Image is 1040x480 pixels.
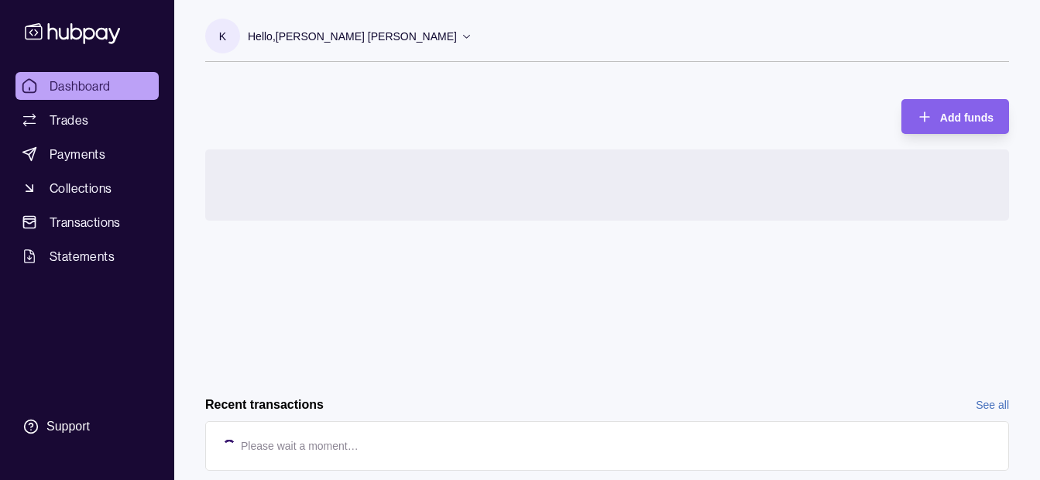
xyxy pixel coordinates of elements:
a: See all [976,396,1009,413]
a: Dashboard [15,72,159,100]
span: Collections [50,179,112,197]
a: Trades [15,106,159,134]
a: Payments [15,140,159,168]
p: K [219,28,226,45]
div: Support [46,418,90,435]
span: Dashboard [50,77,111,95]
span: Add funds [940,111,994,124]
button: Add funds [901,99,1009,134]
span: Statements [50,247,115,266]
a: Transactions [15,208,159,236]
a: Collections [15,174,159,202]
span: Trades [50,111,88,129]
p: Please wait a moment… [241,437,359,454]
p: Hello, [PERSON_NAME] [PERSON_NAME] [248,28,457,45]
h2: Recent transactions [205,396,324,413]
a: Support [15,410,159,443]
a: Statements [15,242,159,270]
span: Transactions [50,213,121,231]
span: Payments [50,145,105,163]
